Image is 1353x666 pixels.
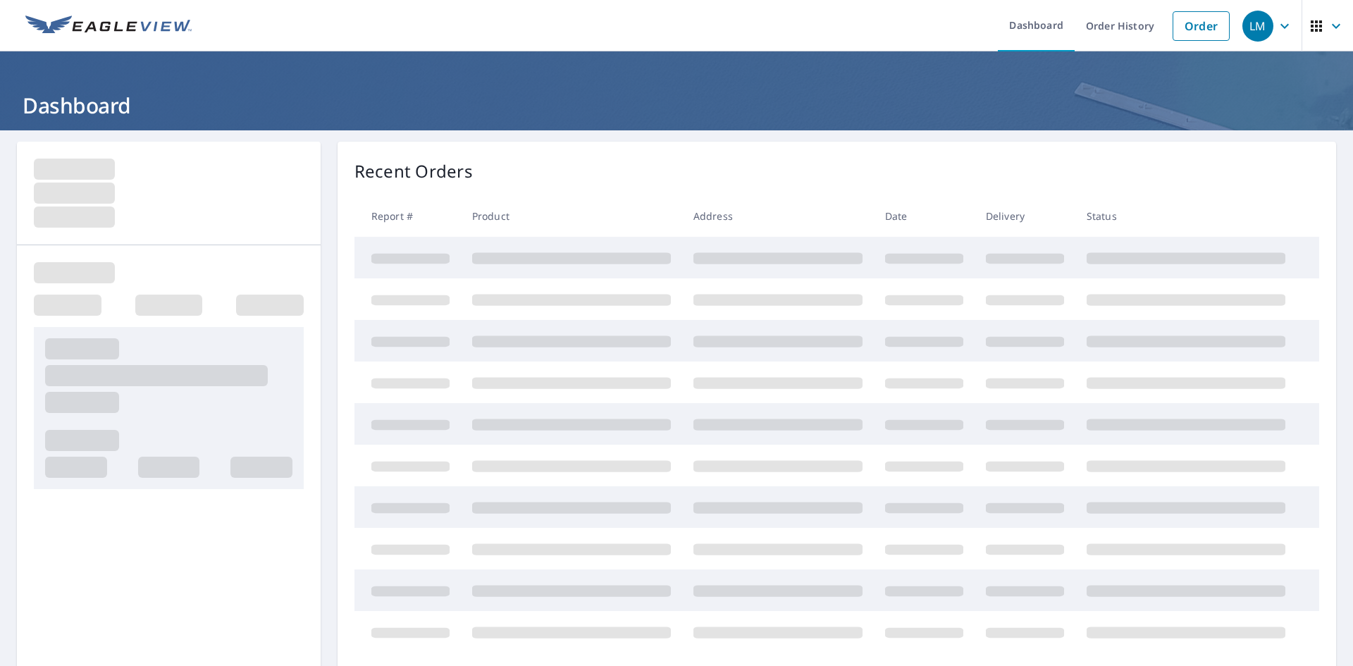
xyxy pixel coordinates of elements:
p: Recent Orders [354,159,473,184]
img: EV Logo [25,16,192,37]
th: Date [874,195,975,237]
th: Product [461,195,682,237]
th: Delivery [975,195,1075,237]
th: Address [682,195,874,237]
th: Status [1075,195,1297,237]
h1: Dashboard [17,91,1336,120]
a: Order [1173,11,1230,41]
th: Report # [354,195,461,237]
div: LM [1242,11,1273,42]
